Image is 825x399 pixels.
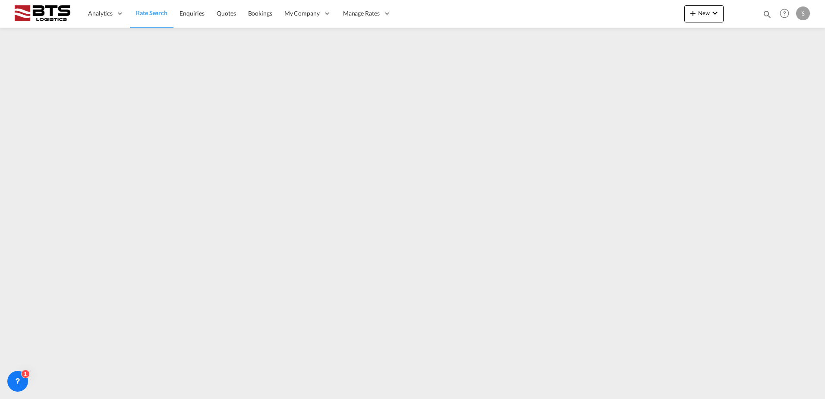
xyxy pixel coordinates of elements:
span: New [688,9,720,16]
div: icon-magnify [762,9,772,22]
button: icon-plus 400-fgNewicon-chevron-down [684,5,724,22]
span: Help [777,6,792,21]
span: Manage Rates [343,9,380,18]
md-icon: icon-chevron-down [710,8,720,18]
span: Enquiries [179,9,205,17]
span: Bookings [248,9,272,17]
img: cdcc71d0be7811ed9adfbf939d2aa0e8.png [13,4,71,23]
div: S [796,6,810,20]
span: My Company [284,9,320,18]
span: Analytics [88,9,113,18]
div: Help [777,6,796,22]
md-icon: icon-plus 400-fg [688,8,698,18]
span: Rate Search [136,9,167,16]
md-icon: icon-magnify [762,9,772,19]
span: Quotes [217,9,236,17]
